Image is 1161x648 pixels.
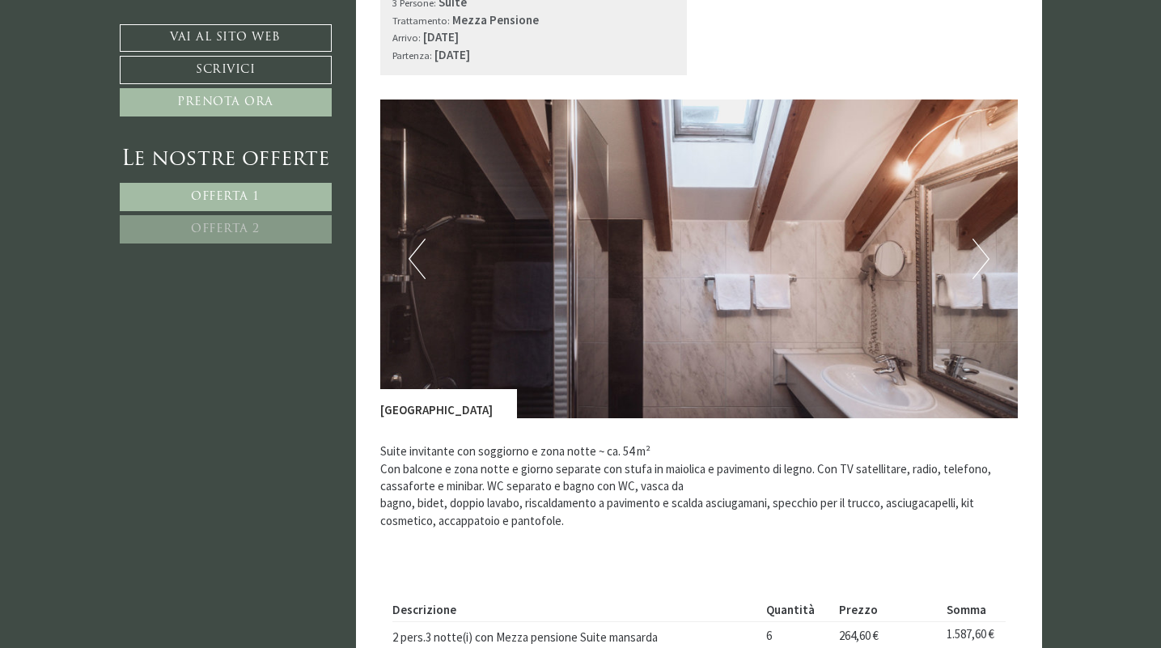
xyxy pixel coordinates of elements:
[380,100,1018,418] img: image
[120,56,332,84] a: Scrivici
[235,199,613,211] div: Lei
[423,29,459,44] b: [DATE]
[839,628,879,643] span: 264,60 €
[235,96,613,108] div: Lei
[120,145,332,175] div: Le nostre offerte
[191,191,260,203] span: Offerta 1
[235,178,613,188] small: 08:25
[549,426,638,455] button: Invia
[392,49,432,61] small: Partenza:
[380,443,1018,529] p: Suite invitante con soggiorno e zona notte ~ ca. 54 m² Con balcone e zona notte e giorno separate...
[392,14,450,27] small: Trattamento:
[24,46,214,58] div: Montis – Active Nature Spa
[380,389,517,418] div: [GEOGRAPHIC_DATA]
[278,12,360,38] div: mercoledì
[392,31,421,44] small: Arrivo:
[227,93,625,192] div: [PERSON_NAME], grazie per l'offerta che ho ricevuto solo [DATE]. Mi confronto con il resto della ...
[833,598,941,621] th: Prezzo
[120,24,332,52] a: Vai al sito web
[434,47,470,62] b: [DATE]
[227,196,625,277] div: Vorremmo gentilmente avere anche il preventivo della OFFERTA 2 con la sola colazione e con la pos...
[191,223,260,235] span: Offerta 2
[392,598,761,621] th: Descrizione
[452,12,539,28] b: Mezza Pensione
[972,239,989,279] button: Next
[120,88,332,116] a: Prenota ora
[24,75,214,86] small: 08:24
[761,598,833,621] th: Quantità
[409,239,426,279] button: Previous
[235,263,613,273] small: 19:47
[12,43,222,89] div: Buon giorno, come possiamo aiutarla?
[940,598,1005,621] th: Somma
